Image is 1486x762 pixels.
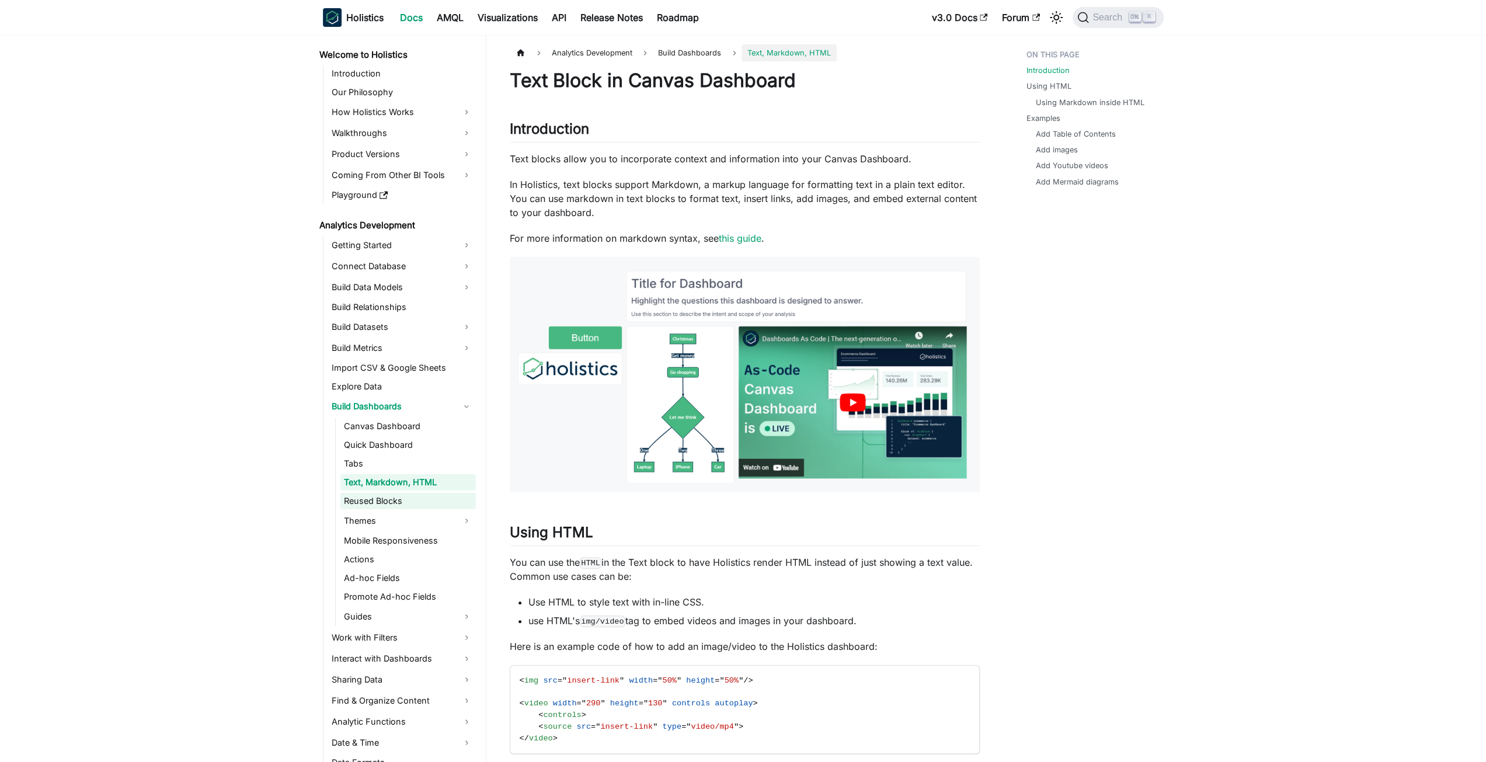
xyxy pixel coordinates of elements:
a: Sharing Data [328,670,476,689]
a: API [545,8,573,27]
span: width [553,699,577,708]
a: Quick Dashboard [340,437,476,453]
a: Text, Markdown, HTML [340,474,476,490]
span: = [576,699,581,708]
span: controls [672,699,710,708]
a: this guide [719,232,761,244]
a: Promote Ad-hoc Fields [340,589,476,605]
a: Ad-hoc Fields [340,570,476,586]
a: Mobile Responsiveness [340,533,476,549]
span: " [653,722,657,731]
span: = [558,676,562,685]
p: For more information on markdown syntax, see . [510,231,980,245]
span: > [753,699,757,708]
span: " [734,722,739,731]
a: Import CSV & Google Sheets [328,360,476,376]
b: Holistics [346,11,384,25]
a: Actions [340,551,476,568]
span: controls [543,711,581,719]
a: Getting Started [328,236,476,255]
span: < [520,676,524,685]
span: insert-link [567,676,620,685]
a: Walkthroughs [328,124,476,142]
a: Home page [510,44,532,61]
a: Build Data Models [328,278,476,297]
span: " [662,699,667,708]
span: " [657,676,662,685]
a: Using Markdown inside HTML [1036,97,1144,108]
h2: Introduction [510,120,980,142]
a: Introduction [328,65,476,82]
span: img [524,676,538,685]
span: insert-link [600,722,653,731]
span: " [739,676,743,685]
span: = [639,699,643,708]
span: video/mp4 [691,722,733,731]
code: img/video [580,615,626,627]
a: Docs [393,8,430,27]
span: src [543,676,557,685]
span: " [582,699,586,708]
a: Find & Organize Content [328,691,476,710]
a: Interact with Dashboards [328,649,476,668]
a: Using HTML [1026,81,1071,92]
a: Canvas Dashboard [340,418,476,434]
span: height [686,676,715,685]
button: Search (Ctrl+K) [1073,7,1163,28]
span: src [576,722,590,731]
span: > [582,711,586,719]
span: 50% [725,676,739,685]
span: " [686,722,691,731]
a: Examples [1026,113,1060,124]
p: You can use the in the Text block to have Holistics render HTML instead of just showing a text va... [510,555,980,583]
code: HTML [580,557,602,569]
a: Build Datasets [328,318,476,336]
span: Search [1089,12,1129,23]
a: Guides [340,607,476,626]
span: " [562,676,567,685]
a: Build Relationships [328,299,476,315]
h1: Text Block in Canvas Dashboard [510,69,980,92]
span: video [524,699,548,708]
span: 50% [662,676,676,685]
span: Build Dashboards [652,44,727,61]
span: > [553,734,558,743]
a: Playground [328,187,476,203]
p: Text blocks allow you to incorporate context and information into your Canvas Dashboard. [510,152,980,166]
a: Our Philosophy [328,84,476,100]
h2: Using HTML [510,524,980,546]
img: reporting-intro-to-blocks-text-blocks [510,257,980,492]
span: > [739,722,743,731]
a: How Holistics Works [328,103,476,121]
a: Visualizations [471,8,545,27]
span: < [538,722,543,731]
span: = [681,722,686,731]
span: " [643,699,648,708]
a: AMQL [430,8,471,27]
span: height [610,699,639,708]
a: Release Notes [573,8,650,27]
a: Tabs [340,455,476,472]
a: Introduction [1026,65,1070,76]
span: " [620,676,624,685]
span: 130 [648,699,662,708]
a: Add Mermaid diagrams [1036,176,1119,187]
span: type [662,722,681,731]
a: HolisticsHolistics [323,8,384,27]
li: use HTML's tag to embed videos and images in your dashboard. [528,614,980,628]
span: " [719,676,724,685]
a: Work with Filters [328,628,476,647]
img: Holistics [323,8,342,27]
button: Switch between dark and light mode (currently light mode) [1047,8,1066,27]
a: Welcome to Holistics [316,47,476,63]
a: Forum [995,8,1047,27]
p: Here is an example code of how to add an image/video to the Holistics dashboard: [510,639,980,653]
span: = [653,676,657,685]
a: Add Table of Contents [1036,128,1116,140]
nav: Breadcrumbs [510,44,980,61]
span: width [629,676,653,685]
a: Explore Data [328,378,476,395]
span: </ [520,734,529,743]
a: Connect Database [328,257,476,276]
a: Themes [340,512,476,530]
